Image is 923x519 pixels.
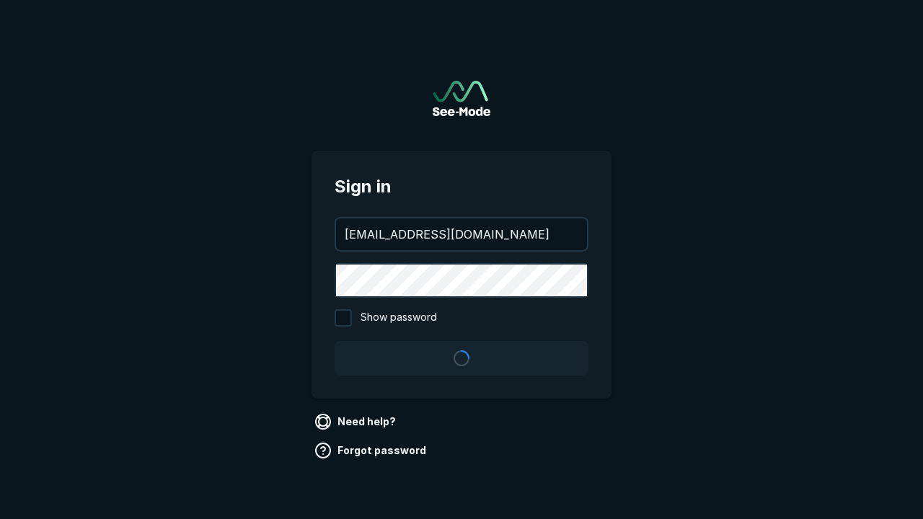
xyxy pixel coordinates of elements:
img: See-Mode Logo [433,81,490,116]
span: Sign in [335,174,588,200]
a: Forgot password [312,439,432,462]
a: Go to sign in [433,81,490,116]
a: Need help? [312,410,402,433]
span: Show password [361,309,437,327]
input: your@email.com [336,218,587,250]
